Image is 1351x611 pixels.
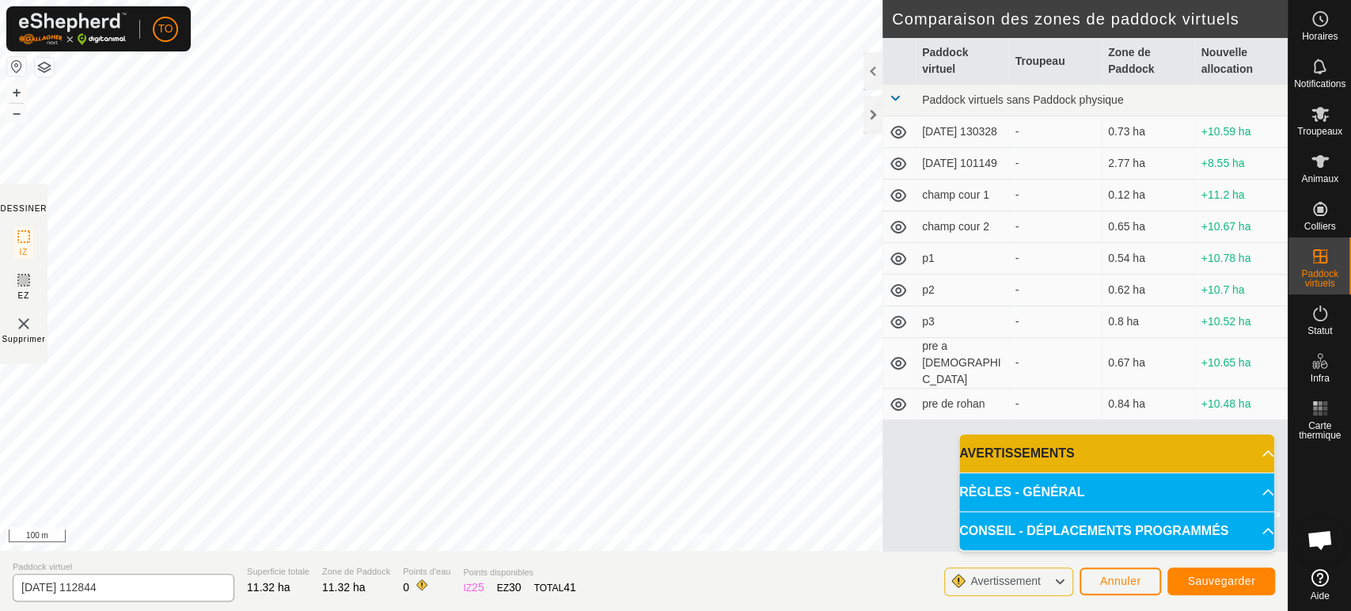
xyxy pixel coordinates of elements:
[1102,275,1195,306] td: 0.62 ha
[18,290,30,302] span: EZ
[1194,38,1288,85] th: Nouvelle allocation
[1015,282,1095,298] div: -
[1102,180,1195,211] td: 0.12 ha
[959,512,1274,550] p-accordion-header: CONSEIL - DÉPLACEMENTS PROGRAMMÉS
[1194,275,1288,306] td: +10.7 ha
[463,579,484,596] div: IZ
[322,581,366,594] span: 11.32 ha
[509,581,522,594] span: 30
[1167,567,1275,595] button: Sauvegarder
[959,483,1084,502] span: RÈGLES - GÉNÉRAL
[1297,127,1342,136] span: Troupeaux
[959,435,1274,472] p-accordion-header: AVERTISSEMENTS
[1015,250,1095,267] div: -
[564,581,576,594] span: 41
[916,338,1009,389] td: pre a [DEMOGRAPHIC_DATA]
[1102,243,1195,275] td: 0.54 ha
[1187,575,1255,587] span: Sauvegarder
[1302,32,1338,41] span: Horaires
[1194,116,1288,148] td: +10.59 ha
[1194,306,1288,338] td: +10.52 ha
[13,560,234,574] span: Paddock virtuel
[7,57,26,76] button: Réinitialiser la carte
[1292,269,1347,288] span: Paddock virtuels
[403,581,409,594] span: 0
[20,246,28,258] span: IZ
[1194,389,1288,420] td: +10.48 ha
[247,581,290,594] span: 11.32 ha
[1194,211,1288,243] td: +10.67 ha
[1102,148,1195,180] td: 2.77 ha
[1194,148,1288,180] td: +8.55 ha
[2,333,45,345] span: Supprimer
[1296,516,1344,564] div: Open chat
[916,211,1009,243] td: champ cour 2
[1100,575,1141,587] span: Annuler
[970,575,1040,587] span: Avertissement
[19,13,127,45] img: Logo Gallagher
[1102,38,1195,85] th: Zone de Paddock
[916,389,1009,420] td: pre de rohan
[1102,116,1195,148] td: 0.73 ha
[892,9,1288,28] h2: Comparaison des zones de paddock virtuels
[1102,211,1195,243] td: 0.65 ha
[7,104,26,123] button: –
[1301,174,1338,184] span: Animaux
[1102,338,1195,389] td: 0.67 ha
[497,579,522,596] div: EZ
[472,581,484,594] span: 25
[922,93,1123,106] span: Paddock virtuels sans Paddock physique
[1015,396,1095,412] div: -
[1102,389,1195,420] td: 0.84 ha
[675,530,742,545] a: Contactez-nous
[916,180,1009,211] td: champ cour 1
[1194,243,1288,275] td: +10.78 ha
[1008,38,1102,85] th: Troupeau
[959,473,1274,511] p-accordion-header: RÈGLES - GÉNÉRAL
[403,565,450,579] span: Points d'eau
[1304,222,1335,231] span: Colliers
[35,58,54,77] button: Couches de carte
[1102,306,1195,338] td: 0.8 ha
[1015,355,1095,371] div: -
[916,306,1009,338] td: p3
[1307,326,1332,336] span: Statut
[157,21,173,37] span: TO
[1015,155,1095,172] div: -
[14,314,33,333] img: Paddock virtuel
[1310,374,1329,383] span: Infra
[916,243,1009,275] td: p1
[247,565,309,579] span: Superficie totale
[959,444,1075,463] span: AVERTISSEMENTS
[1288,563,1351,607] a: Aide
[463,566,575,579] span: Points disponibles
[1015,218,1095,235] div: -
[1292,421,1347,440] span: Carte thermique
[959,522,1228,541] span: CONSEIL - DÉPLACEMENTS PROGRAMMÉS
[1015,187,1095,203] div: -
[916,275,1009,306] td: p2
[916,116,1009,148] td: [DATE] 130328
[322,565,390,579] span: Zone de Paddock
[1194,338,1288,389] td: +10.65 ha
[7,83,26,102] button: +
[916,38,1009,85] th: Paddock virtuel
[1015,123,1095,140] div: -
[534,579,576,596] div: TOTAL
[546,530,656,545] a: Politique de confidentialité
[1194,180,1288,211] td: +11.2 ha
[1080,567,1162,595] button: Annuler
[1015,313,1095,330] div: -
[916,148,1009,180] td: [DATE] 101149
[1310,591,1329,601] span: Aide
[1294,79,1345,89] span: Notifications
